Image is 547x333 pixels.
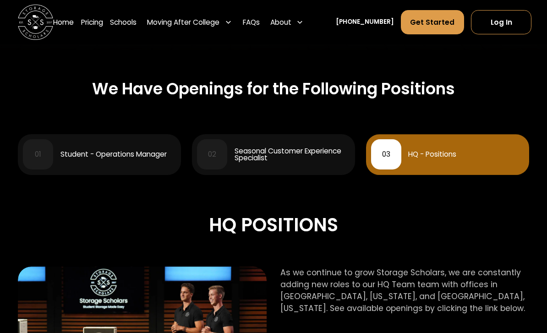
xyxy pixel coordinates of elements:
div: Student - Operations Manager [60,151,167,158]
div: About [267,10,307,34]
img: Storage Scholars main logo [18,5,53,40]
div: HQ - Positions [408,151,456,158]
a: Get Started [401,10,464,34]
a: Schools [110,10,137,34]
a: FAQs [243,10,260,34]
div: Moving After College [147,17,219,27]
a: Pricing [81,10,103,34]
a: Log In [471,10,531,34]
a: [PHONE_NUMBER] [336,17,394,27]
div: Seasonal Customer Experience Specialist [235,147,350,162]
div: 03 [382,151,390,158]
div: 01 [35,151,41,158]
p: As we continue to grow Storage Scholars, we are constantly adding new roles to our HQ Team team w... [280,267,530,315]
a: Home [53,10,74,34]
div: Moving After College [144,10,236,34]
div: 02 [208,151,216,158]
div: HQ Positions [18,210,530,240]
h2: We Have Openings for the Following Positions [92,79,455,98]
div: About [270,17,291,27]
